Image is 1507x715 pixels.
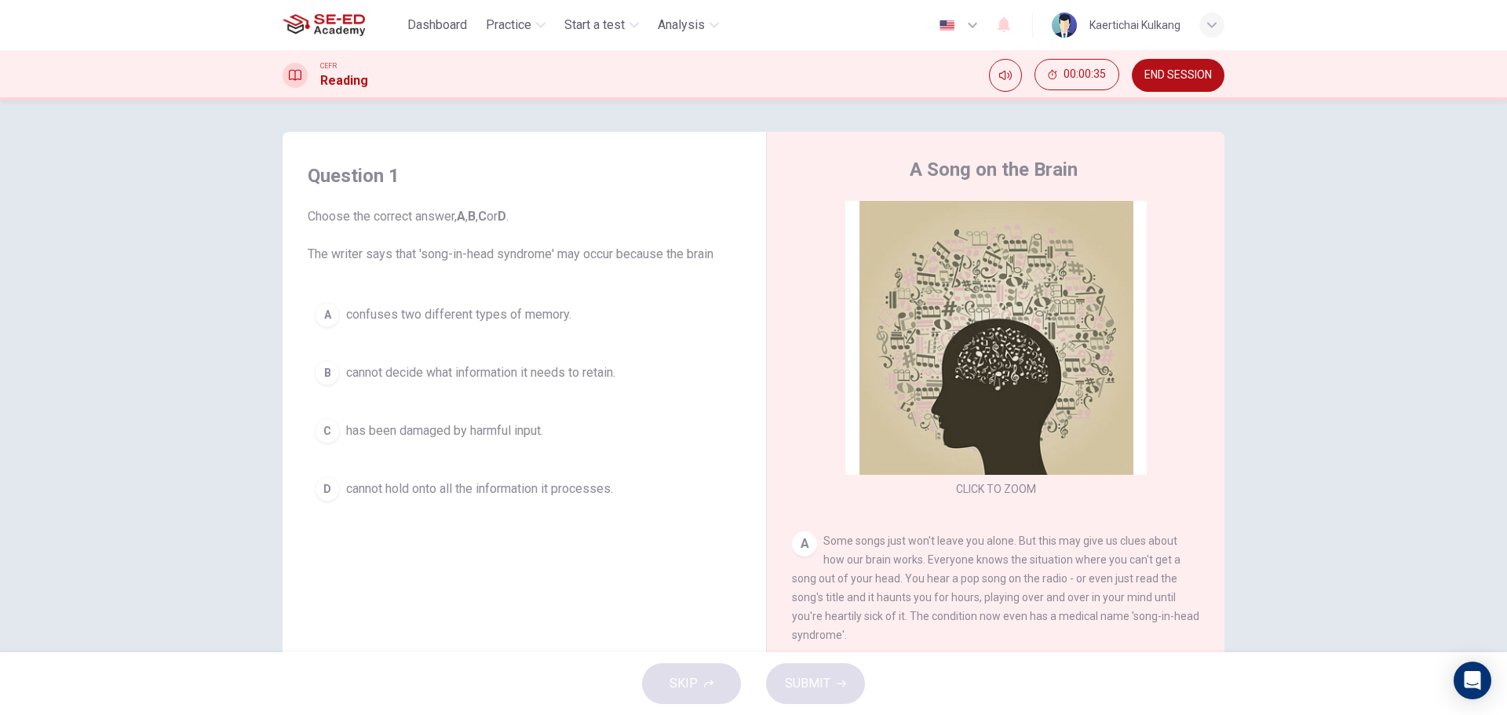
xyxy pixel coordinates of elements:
span: Choose the correct answer, , , or . The writer says that 'song-in-head syndrome' may occur becaus... [308,207,741,264]
h4: A Song on the Brain [910,157,1078,182]
div: C [315,418,340,443]
span: 00:00:35 [1064,68,1106,81]
span: Some songs just won't leave you alone. But this may give us clues about how our brain works. Ever... [792,534,1199,641]
div: A [315,302,340,327]
b: A [457,209,465,224]
span: Analysis [658,16,705,35]
button: 00:00:35 [1034,59,1119,90]
div: Hide [1034,59,1119,92]
div: Kaertichai Kulkang [1089,16,1180,35]
img: SE-ED Academy logo [283,9,365,41]
button: Dcannot hold onto all the information it processes. [308,469,741,509]
span: Start a test [564,16,625,35]
div: A [792,531,817,556]
button: Aconfuses two different types of memory. [308,295,741,334]
b: B [468,209,476,224]
span: END SESSION [1144,69,1212,82]
div: D [315,476,340,502]
span: CEFR [320,60,337,71]
span: Practice [486,16,531,35]
div: Open Intercom Messenger [1454,662,1491,699]
button: END SESSION [1132,59,1224,92]
h1: Reading [320,71,368,90]
b: D [498,209,506,224]
button: Bcannot decide what information it needs to retain. [308,353,741,392]
span: cannot decide what information it needs to retain. [346,363,615,382]
div: B [315,360,340,385]
button: Chas been damaged by harmful input. [308,411,741,451]
button: Dashboard [401,11,473,39]
b: C [478,209,487,224]
div: Mute [989,59,1022,92]
span: has been damaged by harmful input. [346,421,543,440]
a: SE-ED Academy logo [283,9,401,41]
button: Start a test [558,11,645,39]
img: Profile picture [1052,13,1077,38]
img: en [937,20,957,31]
h4: Question 1 [308,163,741,188]
button: Analysis [651,11,725,39]
span: Dashboard [407,16,467,35]
span: confuses two different types of memory. [346,305,571,324]
button: Practice [480,11,552,39]
span: cannot hold onto all the information it processes. [346,480,613,498]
